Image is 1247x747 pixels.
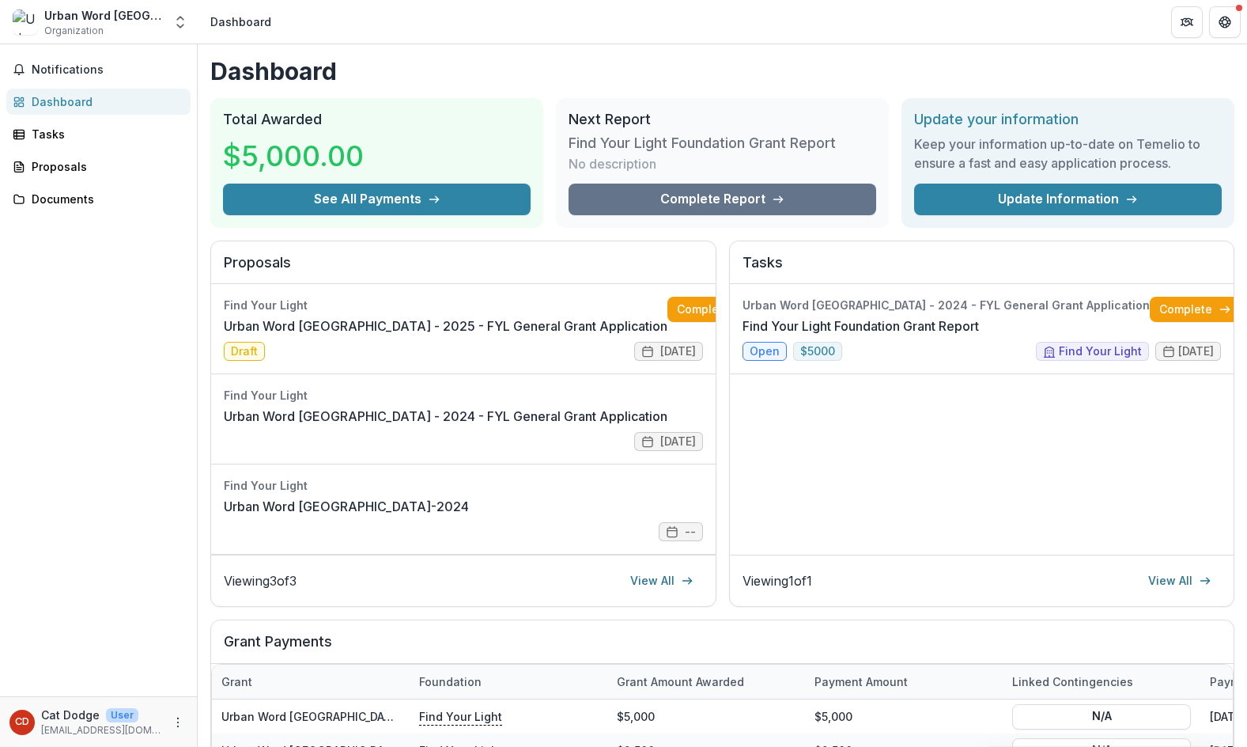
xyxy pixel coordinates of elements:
a: Urban Word [GEOGRAPHIC_DATA] - 2025 - FYL General Grant Application [224,317,667,336]
div: Proposals [32,158,178,175]
div: Grant amount awarded [607,665,805,699]
div: Grant amount awarded [607,673,754,690]
p: User [106,708,138,722]
span: Notifications [32,63,184,77]
h2: Update your information [914,111,1222,128]
p: Cat Dodge [41,707,100,723]
h3: Keep your information up-to-date on Temelio to ensure a fast and easy application process. [914,135,1222,173]
a: Complete [1150,297,1241,322]
h2: Tasks [743,254,1222,284]
button: Get Help [1209,6,1241,38]
h3: $5,000.00 [223,135,364,177]
p: Viewing 3 of 3 [224,571,297,590]
div: Grant [212,673,262,690]
p: Find Your Light [419,707,502,725]
button: More [168,713,187,732]
a: Documents [6,186,191,212]
h2: Total Awarded [223,111,531,128]
a: Urban Word [GEOGRAPHIC_DATA] - 2024 - FYL General Grant Application [224,407,667,426]
div: Grant [212,665,410,699]
div: Cat Dodge [15,717,29,727]
a: Urban Word [GEOGRAPHIC_DATA] - 2024 - FYL General Grant Application [221,710,622,723]
button: See All Payments [223,184,531,215]
div: $5,000 [805,700,1003,734]
h2: Grant Payments [224,633,1221,663]
div: Foundation [410,665,607,699]
div: $5,000 [607,700,805,734]
div: Documents [32,191,178,207]
div: Urban Word [GEOGRAPHIC_DATA] [44,7,163,24]
div: Dashboard [32,93,178,110]
p: No description [569,154,656,173]
h3: Find Your Light Foundation Grant Report [569,135,836,152]
a: Urban Word [GEOGRAPHIC_DATA]-2024 [224,497,469,516]
div: Linked Contingencies [1003,665,1200,699]
a: View All [1139,568,1221,593]
p: [EMAIL_ADDRESS][DOMAIN_NAME] [41,723,162,738]
button: N/A [1012,703,1191,729]
h2: Next Report [569,111,876,128]
a: Find Your Light Foundation Grant Report [743,317,979,336]
div: Dashboard [210,13,271,30]
p: Viewing 1 of 1 [743,571,812,590]
div: Payment Amount [805,665,1003,699]
a: Tasks [6,121,191,147]
div: Linked Contingencies [1003,673,1143,690]
button: Notifications [6,57,191,82]
a: View All [621,568,703,593]
div: Payment Amount [805,673,917,690]
a: Complete [667,297,758,322]
button: Open entity switcher [169,6,191,38]
a: Complete Report [569,184,876,215]
a: Proposals [6,154,191,180]
a: Update Information [914,184,1222,215]
h1: Dashboard [210,57,1234,85]
a: Dashboard [6,89,191,115]
span: Organization [44,24,104,38]
nav: breadcrumb [204,10,278,33]
div: Tasks [32,126,178,142]
button: Partners [1171,6,1203,38]
h2: Proposals [224,254,703,284]
img: Urban Word NYC [13,9,38,35]
div: Foundation [410,673,491,690]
